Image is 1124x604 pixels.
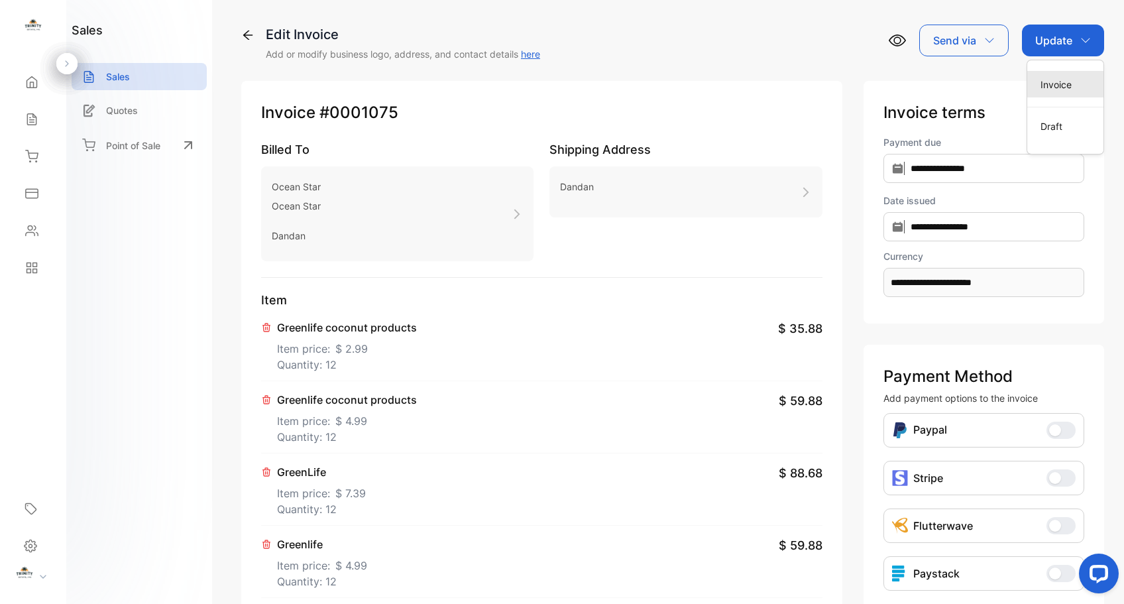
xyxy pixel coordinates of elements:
[266,47,540,61] p: Add or modify business logo, address, and contact details
[277,335,417,357] p: Item price:
[883,365,1084,389] p: Payment Method
[15,565,34,585] img: profile
[883,249,1084,263] label: Currency
[277,480,366,501] p: Item price:
[521,48,540,60] a: here
[261,101,822,125] p: Invoice
[892,470,908,486] img: icon
[779,392,822,410] span: $ 59.88
[266,25,540,44] div: Edit Invoice
[892,422,908,439] img: Icon
[335,558,367,574] span: $ 4.99
[277,574,367,589] p: Quantity: 12
[277,536,367,552] p: Greenlife
[106,70,130,84] p: Sales
[560,177,594,196] p: Dandan
[919,25,1009,56] button: Send via
[72,21,103,39] h1: sales
[277,501,366,517] p: Quantity: 12
[883,391,1084,405] p: Add payment options to the invoice
[272,177,321,196] p: Ocean Star
[1022,25,1104,56] button: Update
[261,291,822,309] p: Item
[335,341,368,357] span: $ 2.99
[319,101,398,125] span: #0001075
[1027,71,1103,97] div: Invoice
[335,485,366,501] span: $ 7.39
[277,552,367,574] p: Item price:
[277,357,417,373] p: Quantity: 12
[1035,32,1072,48] p: Update
[1068,548,1124,604] iframe: LiveChat chat widget
[1027,113,1103,139] div: Draft
[779,536,822,554] span: $ 59.88
[892,518,908,534] img: Icon
[106,103,138,117] p: Quotes
[272,226,321,245] p: Dandan
[549,141,822,158] p: Shipping Address
[277,429,417,445] p: Quantity: 12
[277,320,417,335] p: Greenlife coconut products
[913,566,960,581] p: Paystack
[106,139,160,152] p: Point of Sale
[778,320,822,337] span: $ 35.88
[913,470,943,486] p: Stripe
[277,464,366,480] p: GreenLife
[913,422,947,439] p: Paypal
[72,131,207,160] a: Point of Sale
[335,413,367,429] span: $ 4.99
[883,101,1084,125] p: Invoice terms
[261,141,534,158] p: Billed To
[883,194,1084,208] label: Date issued
[883,135,1084,149] label: Payment due
[72,97,207,124] a: Quotes
[23,17,43,37] img: logo
[913,518,973,534] p: Flutterwave
[72,63,207,90] a: Sales
[272,196,321,215] p: Ocean Star
[277,392,417,408] p: Greenlife coconut products
[277,408,417,429] p: Item price:
[779,464,822,482] span: $ 88.68
[892,566,908,581] img: icon
[933,32,976,48] p: Send via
